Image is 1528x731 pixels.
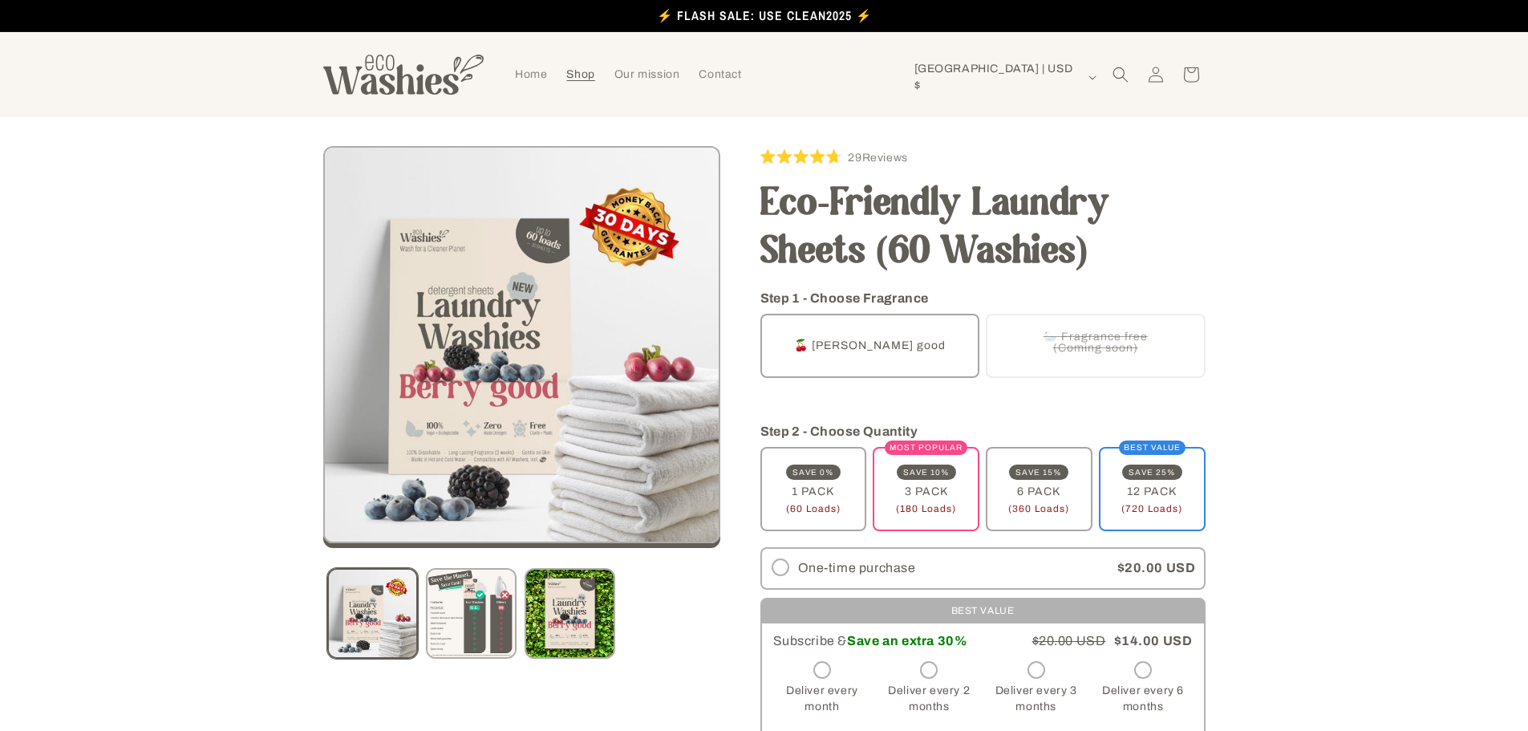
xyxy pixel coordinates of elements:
[760,149,908,168] div: 29Reviews
[773,657,872,722] label: Deliver every month
[760,314,980,378] label: 🍒 [PERSON_NAME] good
[885,441,967,455] span: MOST POPULAR
[760,289,930,308] legend: Step 1 - Choose Fragrance
[1121,504,1182,514] span: (720 Loads)
[1109,549,1204,588] div: $20.00 USD
[515,67,547,82] span: Home
[327,568,418,659] button: Load image 1 in gallery view
[773,630,968,653] label: Subscribe &
[1024,630,1193,653] div: $14.00 USD
[657,7,872,24] span: ⚡️ FLASH SALE: USE CLEAN2025 ⚡️
[1008,504,1069,514] span: (360 Loads)
[896,504,956,514] span: (180 Loads)
[847,634,967,648] span: Save an extra 30%
[317,48,489,100] a: Eco Washies
[614,67,680,82] span: Our mission
[760,447,867,531] label: 1 PACK
[986,314,1206,378] label: 🦢 Fragrance free (Coming soon)
[986,447,1092,531] label: 6 PACK
[848,152,861,164] span: 29
[760,181,1206,277] h1: Eco-Friendly Laundry Sheets (60 Washies)
[905,62,1103,92] button: [GEOGRAPHIC_DATA] | USD $
[880,657,979,722] label: Deliver every 2 months
[1119,441,1186,455] span: BEST VALUE
[760,422,920,441] legend: Step 2 - Choose Quantity
[426,568,517,659] button: Load image 2 in gallery view
[689,58,751,91] a: Contact
[1099,447,1206,531] label: 12 PACK
[762,599,1204,623] div: BEST VALUE
[525,568,615,659] button: Load image 3 in gallery view
[786,504,841,514] span: (60 Loads)
[566,67,594,82] span: Shop
[323,146,720,663] media-gallery: Gallery Viewer
[873,447,979,531] label: 3 PACK
[1103,57,1138,92] summary: Search
[897,465,956,480] span: SAVE 10%
[987,657,1085,722] label: Deliver every 3 months
[1009,465,1068,480] span: SAVE 15%
[699,67,741,82] span: Contact
[557,58,604,91] a: Shop
[323,55,484,95] img: Eco Washies
[1094,657,1193,722] label: Deliver every 6 months
[1032,634,1106,648] span: $20.00 USD
[786,465,841,480] span: SAVE 0%
[1122,465,1182,480] span: SAVE 25%
[862,152,908,164] span: Reviews
[605,58,690,91] a: Our mission
[505,58,557,91] a: Home
[762,549,1109,588] label: One-time purchase
[914,60,1081,94] span: [GEOGRAPHIC_DATA] | USD $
